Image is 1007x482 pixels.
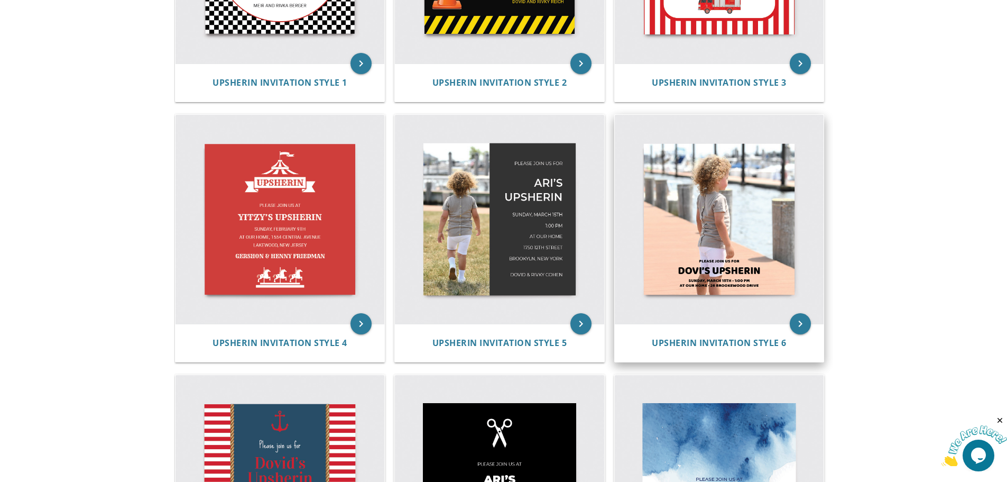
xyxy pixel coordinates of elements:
[652,337,787,349] span: Upsherin Invitation Style 6
[615,115,824,324] img: Upsherin Invitation Style 6
[395,115,604,324] img: Upsherin Invitation Style 5
[652,77,787,88] span: Upsherin Invitation Style 3
[213,77,347,88] span: Upsherin Invitation Style 1
[570,53,592,74] a: keyboard_arrow_right
[790,53,811,74] a: keyboard_arrow_right
[790,313,811,334] a: keyboard_arrow_right
[652,78,787,88] a: Upsherin Invitation Style 3
[570,313,592,334] a: keyboard_arrow_right
[175,115,385,324] img: Upsherin Invitation Style 4
[941,416,1007,466] iframe: chat widget
[432,77,567,88] span: Upsherin Invitation Style 2
[432,338,567,348] a: Upsherin Invitation Style 5
[432,337,567,349] span: Upsherin Invitation Style 5
[432,78,567,88] a: Upsherin Invitation Style 2
[213,337,347,349] span: Upsherin Invitation Style 4
[350,313,372,334] a: keyboard_arrow_right
[652,338,787,348] a: Upsherin Invitation Style 6
[350,53,372,74] a: keyboard_arrow_right
[213,338,347,348] a: Upsherin Invitation Style 4
[213,78,347,88] a: Upsherin Invitation Style 1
